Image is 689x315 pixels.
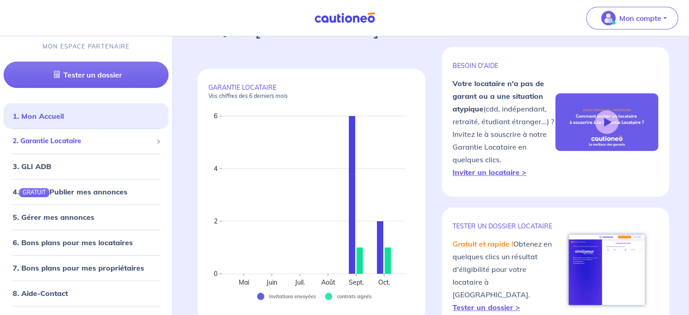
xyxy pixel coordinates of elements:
[13,213,94,222] a: 5. Gérer mes annonces
[453,62,555,70] p: BESOIN D'AIDE
[349,278,364,286] text: Sept.
[214,112,217,120] text: 6
[453,79,544,113] strong: Votre locataire n'a pas de garant ou a une situation atypique
[564,230,650,310] img: simulateur.png
[13,112,64,121] a: 1. Mon Accueil
[4,233,169,252] div: 6. Bons plans pour mes locataires
[208,83,414,100] p: GARANTIE LOCATAIRE
[4,62,169,88] a: Tester un dossier
[13,162,51,171] a: 3. GLI ADB
[4,157,169,175] div: 3. GLI ADB
[4,284,169,302] div: 8. Aide-Contact
[4,183,169,201] div: 4.GRATUITPublier mes annonces
[619,13,661,24] p: Mon compte
[214,165,217,173] text: 4
[43,43,130,51] p: MON ESPACE PARTENAIRE
[453,239,513,248] em: Gratuit et rapide !
[586,7,678,29] button: illu_account_valid_menu.svgMon compte
[453,77,555,179] p: (cdd, indépendant, retraité, étudiant étranger...) ? Invitez le à souscrire à notre Garantie Loca...
[13,263,144,272] a: 7. Bons plans pour mes propriétaires
[214,270,217,278] text: 0
[266,278,277,286] text: Juin
[453,222,555,230] p: TESTER un dossier locataire
[453,303,520,312] a: Tester un dossier >
[4,259,169,277] div: 7. Bons plans pour mes propriétaires
[13,289,68,298] a: 8. Aide-Contact
[4,133,169,150] div: 2. Garantie Locataire
[4,107,169,126] div: 1. Mon Accueil
[214,217,217,225] text: 2
[13,136,153,147] span: 2. Garantie Locataire
[239,278,249,286] text: Mai
[4,208,169,226] div: 5. Gérer mes annonces
[321,278,335,286] text: Août
[555,93,658,151] img: video-gli-new-none.jpg
[378,278,390,286] text: Oct.
[13,238,133,247] a: 6. Bons plans pour mes locataires
[453,168,526,177] a: Inviter un locataire >
[601,11,616,25] img: illu_account_valid_menu.svg
[208,92,288,99] em: Vos chiffres des 6 derniers mois
[453,237,555,314] p: Obtenez en quelques clics un résultat d'éligibilité pour votre locataire à [GEOGRAPHIC_DATA].
[294,278,305,286] text: Juil.
[13,187,127,196] a: 4.GRATUITPublier mes annonces
[311,12,379,24] img: Cautioneo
